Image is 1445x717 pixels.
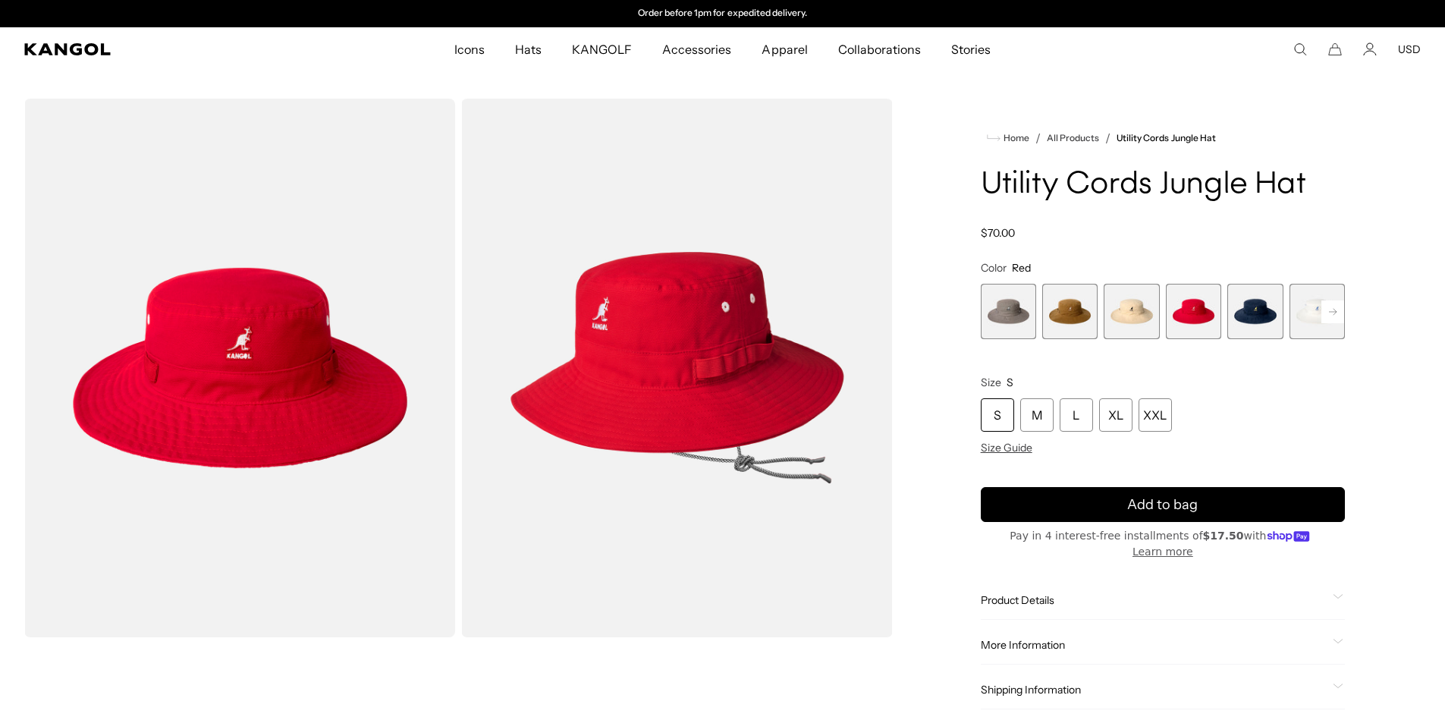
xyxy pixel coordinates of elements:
[24,99,893,637] product-gallery: Gallery Viewer
[823,27,936,71] a: Collaborations
[981,376,1001,389] span: Size
[567,8,879,20] div: 2 of 2
[439,27,500,71] a: Icons
[1398,42,1421,56] button: USD
[981,638,1327,652] span: More Information
[1139,398,1172,432] div: XXL
[1104,284,1159,339] div: 3 of 7
[981,441,1032,454] span: Size Guide
[1328,42,1342,56] button: Cart
[461,99,892,637] img: color-red
[981,284,1036,339] label: WARM GREY
[981,593,1327,607] span: Product Details
[662,27,731,71] span: Accessories
[567,8,879,20] div: Announcement
[557,27,647,71] a: KANGOLF
[1029,129,1041,147] li: /
[500,27,557,71] a: Hats
[981,487,1345,522] button: Add to bag
[981,129,1345,147] nav: breadcrumbs
[1293,42,1307,56] summary: Search here
[1227,284,1283,339] div: 5 of 7
[981,168,1345,202] h1: Utility Cords Jungle Hat
[1007,376,1013,389] span: S
[981,284,1036,339] div: 1 of 7
[515,27,542,71] span: Hats
[1042,284,1098,339] div: 2 of 7
[1363,42,1377,56] a: Account
[1166,284,1221,339] label: Red
[981,683,1327,697] span: Shipping Information
[838,27,921,71] span: Collaborations
[1117,133,1216,143] a: Utility Cords Jungle Hat
[24,99,455,637] img: color-red
[647,27,746,71] a: Accessories
[638,8,807,20] p: Order before 1pm for expedited delivery.
[572,27,632,71] span: KANGOLF
[762,27,807,71] span: Apparel
[746,27,822,71] a: Apparel
[1060,398,1093,432] div: L
[981,226,1015,240] span: $70.00
[1227,284,1283,339] label: Navy
[1127,495,1198,515] span: Add to bag
[1099,129,1110,147] li: /
[24,43,300,55] a: Kangol
[981,261,1007,275] span: Color
[1104,284,1159,339] label: Beige
[1166,284,1221,339] div: 4 of 7
[1290,284,1345,339] div: 6 of 7
[981,398,1014,432] div: S
[1020,398,1054,432] div: M
[951,27,991,71] span: Stories
[1099,398,1132,432] div: XL
[1047,133,1099,143] a: All Products
[1290,284,1345,339] label: Off White
[1012,261,1031,275] span: Red
[936,27,1006,71] a: Stories
[1042,284,1098,339] label: Tan
[1001,133,1029,143] span: Home
[567,8,879,20] slideshow-component: Announcement bar
[987,131,1029,145] a: Home
[454,27,485,71] span: Icons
